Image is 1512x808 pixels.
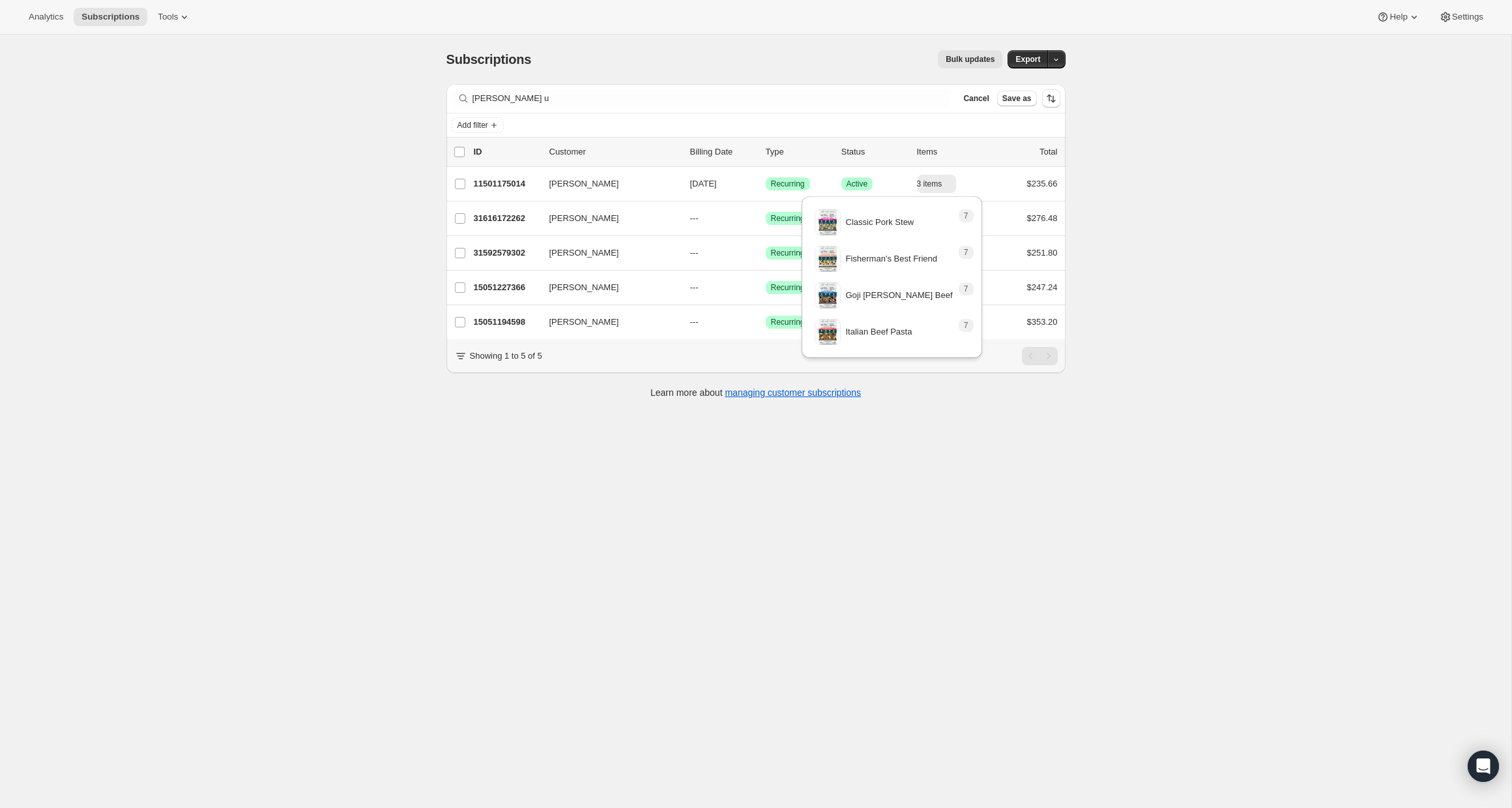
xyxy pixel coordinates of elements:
span: Bulk updates [946,54,995,65]
span: --- [690,282,699,292]
p: 31616172262 [474,212,539,225]
button: 3 items [917,175,957,193]
span: Settings [1452,12,1483,22]
span: Recurring [771,317,805,327]
button: Sort the results [1042,89,1060,108]
div: 31616172262[PERSON_NAME]---SuccessRecurringCancelled1 item$276.48 [474,209,1058,228]
img: variant image [815,282,841,308]
p: Showing 1 to 5 of 5 [470,350,542,363]
span: [PERSON_NAME] [549,247,619,260]
p: Classic Pork Stew [846,216,914,229]
p: Fisherman's Best Friend [846,252,937,265]
span: Export [1015,54,1040,65]
span: Help [1389,12,1407,22]
div: 31592579302[PERSON_NAME]---SuccessRecurringCancelled1 item$251.80 [474,244,1058,262]
span: [PERSON_NAME] [549,316,619,329]
button: Bulk updates [938,50,1002,68]
nav: Pagination [1022,347,1058,365]
div: Open Intercom Messenger [1468,751,1499,782]
img: variant image [815,246,841,272]
span: 7 [964,320,968,331]
div: 15051194598[PERSON_NAME]---SuccessRecurringCancelled1 item$353.20 [474,313,1058,331]
span: 7 [964,211,968,221]
span: --- [690,248,699,258]
span: --- [690,213,699,223]
button: Export [1008,50,1048,68]
button: Subscriptions [74,8,147,26]
p: Status [841,145,907,158]
button: Tools [150,8,199,26]
span: Recurring [771,213,805,224]
p: Billing Date [690,145,755,158]
p: Customer [549,145,680,158]
span: [PERSON_NAME] [549,177,619,190]
span: $251.80 [1027,248,1058,258]
button: [PERSON_NAME] [542,243,672,263]
p: Goji [PERSON_NAME] Beef [846,289,953,302]
span: Analytics [29,12,63,22]
button: Help [1369,8,1428,26]
button: Save as [997,91,1037,106]
div: Items [917,145,982,158]
span: Save as [1002,93,1032,104]
button: Analytics [21,8,71,26]
p: ID [474,145,539,158]
button: Settings [1431,8,1491,26]
div: 15051227366[PERSON_NAME]---SuccessRecurringCancelled1 item$247.24 [474,278,1058,297]
span: Add filter [458,120,488,130]
p: 15051194598 [474,316,539,329]
span: Active [847,179,868,189]
div: 11501175014[PERSON_NAME][DATE]SuccessRecurringSuccessActive3 items$235.66 [474,175,1058,193]
span: $353.20 [1027,317,1058,327]
img: variant image [815,209,841,235]
p: Italian Beef Pasta [846,325,912,338]
img: variant image [815,319,841,345]
button: [PERSON_NAME] [542,312,672,333]
button: [PERSON_NAME] [542,208,672,229]
span: Subscriptions [446,52,532,67]
p: 15051227366 [474,281,539,294]
button: Add filter [452,117,504,133]
span: [PERSON_NAME] [549,281,619,294]
span: 3 items [917,179,942,189]
span: Recurring [771,248,805,258]
div: Type [766,145,831,158]
span: [DATE] [690,179,717,188]
span: Recurring [771,282,805,293]
p: Total [1039,145,1057,158]
input: Filter subscribers [472,89,951,108]
span: 7 [964,247,968,258]
span: Subscriptions [81,12,139,22]
span: [PERSON_NAME] [549,212,619,225]
span: Recurring [771,179,805,189]
a: managing customer subscriptions [725,387,861,398]
button: Cancel [958,91,994,106]
span: --- [690,317,699,327]
span: Tools [158,12,178,22]
span: $247.24 [1027,282,1058,292]
div: IDCustomerBilling DateTypeStatusItemsTotal [474,145,1058,158]
span: 7 [964,284,968,294]
span: $276.48 [1027,213,1058,223]
button: [PERSON_NAME] [542,173,672,194]
p: Learn more about [650,386,861,399]
p: 11501175014 [474,177,539,190]
span: Cancel [963,93,989,104]
button: [PERSON_NAME] [542,277,672,298]
span: $235.66 [1027,179,1058,188]
p: 31592579302 [474,247,539,260]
